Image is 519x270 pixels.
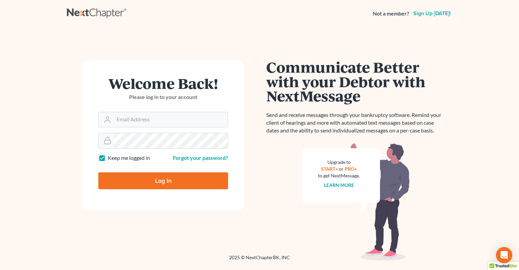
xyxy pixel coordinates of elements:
[114,112,228,127] input: Email Address
[98,93,228,101] p: Please log in to your account
[67,254,452,266] div: 2025 © NextChapterBK, INC
[98,76,228,91] h1: Welcome Back!
[339,166,344,172] span: or
[321,166,338,172] a: START+
[98,172,228,189] input: Log In
[266,111,445,134] p: Send and receive messages through your bankruptcy software. Remind your client of hearings and mo...
[266,60,445,103] h1: Communicate Better with your Debtor with NextMessage
[412,11,452,16] a: Sign up [DATE]!
[302,143,410,261] img: nextmessage_bg-59042aed3d76b12b5cd301f8e5b87938c9018125f34e5fa2b7a6b67550977c72.svg
[345,166,357,172] a: PRO+
[108,154,150,162] label: Keep me logged in
[318,172,360,179] div: to get NextMessage.
[173,154,228,161] a: Forgot your password?
[318,159,360,166] div: Upgrade to
[496,247,512,263] div: Open Intercom Messenger
[324,182,354,188] a: Learn more
[373,10,409,18] strong: Not a member?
